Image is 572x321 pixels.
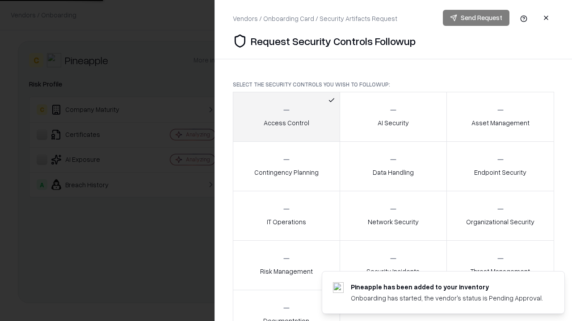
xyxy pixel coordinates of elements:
p: Request Security Controls Followup [251,34,416,48]
p: Contingency Planning [254,168,319,177]
button: Asset Management [446,92,554,142]
p: IT Operations [267,217,306,226]
button: Endpoint Security [446,141,554,191]
button: Risk Management [233,240,340,290]
p: Data Handling [373,168,414,177]
p: Security Incidents [366,267,420,276]
p: Threat Management [471,267,530,276]
button: Contingency Planning [233,141,340,191]
button: Access Control [233,92,340,142]
div: Vendors / Onboarding Card / Security Artifacts Request [233,14,397,23]
button: Organizational Security [446,191,554,241]
p: Asset Management [471,118,530,128]
div: Onboarding has started, the vendor's status is Pending Approval. [351,293,543,303]
p: Endpoint Security [474,168,526,177]
img: pineappleenergy.com [333,282,344,293]
div: Pineapple has been added to your inventory [351,282,543,292]
button: Data Handling [340,141,447,191]
p: Organizational Security [466,217,534,226]
p: Risk Management [260,267,313,276]
button: IT Operations [233,191,340,241]
button: Security Incidents [340,240,447,290]
p: AI Security [378,118,409,128]
p: Access Control [264,118,309,128]
button: AI Security [340,92,447,142]
p: Network Security [368,217,419,226]
p: Select the security controls you wish to followup: [233,81,554,88]
button: Network Security [340,191,447,241]
button: Threat Management [446,240,554,290]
